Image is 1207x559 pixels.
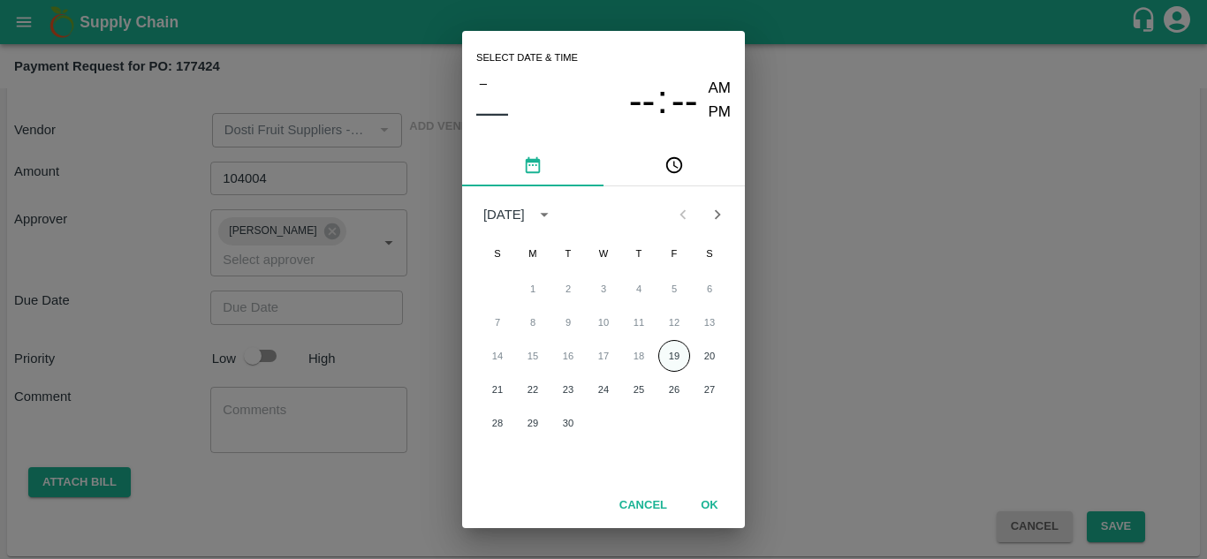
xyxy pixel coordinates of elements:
button: –– [476,94,508,130]
span: -- [629,78,656,124]
button: 24 [588,374,619,405]
button: – [476,72,490,94]
div: [DATE] [483,205,525,224]
button: pick date [462,144,603,186]
button: -- [672,77,698,124]
button: 29 [517,407,549,439]
span: Tuesday [552,236,584,271]
span: Wednesday [588,236,619,271]
span: : [657,77,667,124]
button: 22 [517,374,549,405]
button: -- [629,77,656,124]
button: Cancel [612,490,674,521]
span: – [480,72,487,94]
button: pick time [603,144,745,186]
button: 21 [482,374,513,405]
button: Next month [701,198,734,231]
button: 20 [694,340,725,372]
span: Sunday [482,236,513,271]
span: -- [672,78,698,124]
span: Thursday [623,236,655,271]
span: Friday [658,236,690,271]
button: 25 [623,374,655,405]
button: 27 [694,374,725,405]
button: PM [709,101,732,125]
button: calendar view is open, switch to year view [530,200,558,229]
button: 23 [552,374,584,405]
button: 30 [552,407,584,439]
span: Select date & time [476,45,578,72]
button: 28 [482,407,513,439]
button: 19 [658,340,690,372]
button: OK [681,490,738,521]
button: AM [709,77,732,101]
span: Saturday [694,236,725,271]
span: Monday [517,236,549,271]
button: 26 [658,374,690,405]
